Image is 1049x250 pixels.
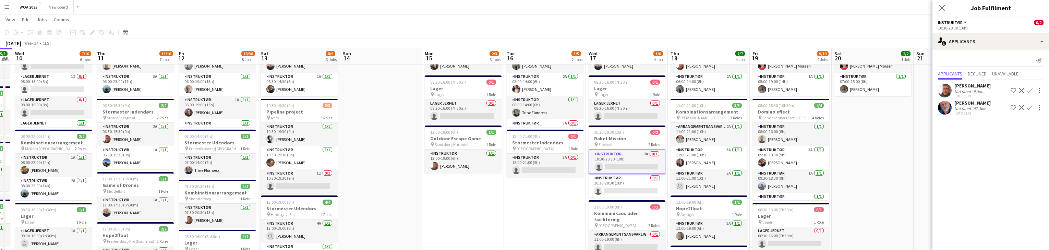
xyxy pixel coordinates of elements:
[954,100,991,106] div: [PERSON_NAME]
[954,83,991,89] div: [PERSON_NAME]
[34,15,50,24] a: Jobs
[3,15,18,24] a: View
[43,40,51,46] div: CEST
[932,3,1049,12] h3: Job Fulfilment
[37,16,47,23] span: Jobs
[938,25,1044,31] div: 10:30-20:30 (10h)
[54,16,69,23] span: Comms
[954,106,972,111] div: Not rated
[938,20,963,25] span: Instruktør
[938,20,968,25] button: Instruktør
[1034,20,1044,25] span: 0/2
[938,71,962,76] span: Applicants
[23,40,40,46] span: Week 37
[954,89,972,94] div: Not rated
[972,89,985,94] div: 91km
[14,0,43,14] button: WOA 2025
[954,111,991,116] div: [DATE] 21:06
[22,16,30,23] span: Edit
[51,15,72,24] a: Comms
[5,16,15,23] span: View
[932,33,1049,50] div: Applicants
[5,40,21,47] div: [DATE]
[992,71,1018,76] span: Unavailable
[968,71,987,76] span: Declined
[954,94,991,98] div: [DATE] 16:01
[972,106,988,111] div: 97.3km
[43,0,74,14] button: New Board
[19,15,33,24] a: Edit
